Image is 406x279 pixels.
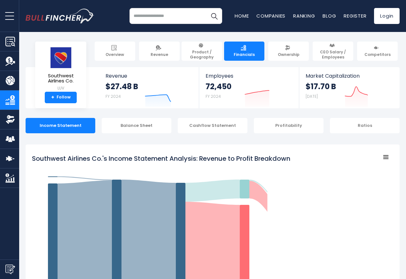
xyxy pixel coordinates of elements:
[224,42,265,61] a: Financials
[323,12,336,19] a: Blog
[306,73,393,79] span: Market Capitalization
[105,73,193,79] span: Revenue
[102,118,171,133] div: Balance Sheet
[151,52,168,57] span: Revenue
[278,52,300,57] span: Ownership
[139,42,180,61] a: Revenue
[344,12,366,19] a: Register
[330,118,400,133] div: Ratios
[26,9,94,23] a: Go to homepage
[316,50,350,59] span: CEO Salary / Employees
[40,47,82,92] a: Southwest Airlines Co. LUV
[306,81,336,91] strong: $17.70 B
[178,118,247,133] div: Cashflow Statement
[5,115,15,124] img: Ownership
[293,12,315,19] a: Ranking
[99,67,199,108] a: Revenue $27.48 B FY 2024
[105,81,138,91] strong: $27.48 B
[364,52,391,57] span: Competitors
[26,9,94,23] img: bullfincher logo
[105,52,124,57] span: Overview
[45,92,77,103] a: +Follow
[40,85,81,91] small: LUV
[206,8,222,24] button: Search
[199,67,299,108] a: Employees 72,450 FY 2024
[306,94,318,99] small: [DATE]
[51,95,54,100] strong: +
[95,42,135,61] a: Overview
[374,8,400,24] a: Login
[32,154,290,163] tspan: Southwest Airlines Co.'s Income Statement Analysis: Revenue to Profit Breakdown
[357,42,398,61] a: Competitors
[256,12,285,19] a: Companies
[206,81,231,91] strong: 72,450
[268,42,309,61] a: Ownership
[206,73,292,79] span: Employees
[206,94,221,99] small: FY 2024
[235,12,249,19] a: Home
[40,73,81,84] span: Southwest Airlines Co.
[182,42,222,61] a: Product / Geography
[313,42,353,61] a: CEO Salary / Employees
[26,118,95,133] div: Income Statement
[105,94,121,99] small: FY 2024
[254,118,324,133] div: Profitability
[299,67,399,108] a: Market Capitalization $17.70 B [DATE]
[184,50,219,59] span: Product / Geography
[234,52,255,57] span: Financials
